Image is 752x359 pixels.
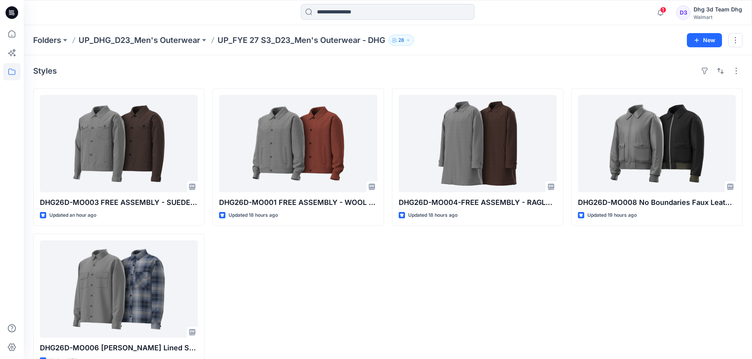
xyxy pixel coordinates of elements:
div: D3 [676,6,690,20]
a: DHG26D-MO006 George Fleece Lined Shirt Jacket Opt. 1 [40,240,198,338]
p: Updated an hour ago [49,211,96,219]
p: Updated 19 hours ago [587,211,637,219]
div: Walmart [694,14,742,20]
p: Updated 18 hours ago [408,211,458,219]
p: UP_FYE 27 S3_D23_Men's Outerwear - DHG [218,35,385,46]
div: Dhg 3d Team Dhg [694,5,742,14]
p: DHG26D-MO001 FREE ASSEMBLY - WOOL JACKET OPT. 1 [219,197,377,208]
a: DHG26D-MO003 FREE ASSEMBLY - SUEDE JACKET [40,95,198,192]
span: 1 [660,7,666,13]
a: DHG26D-MO001 FREE ASSEMBLY - WOOL JACKET OPT. 1 [219,95,377,192]
p: DHG26D-MO006 [PERSON_NAME] Lined Shirt Jacket Opt. 1 [40,342,198,353]
button: 28 [388,35,414,46]
button: New [687,33,722,47]
a: Folders [33,35,61,46]
a: DHG26D-MO004-FREE ASSEMBLY - RAGLAN LONG COAT [399,95,557,192]
p: Updated 18 hours ago [229,211,278,219]
h4: Styles [33,66,57,76]
p: DHG26D-MO004-FREE ASSEMBLY - RAGLAN LONG COAT [399,197,557,208]
a: UP_DHG_D23_Men's Outerwear [79,35,200,46]
p: DHG26D-MO008 No Boundaries Faux Leather Jacket [578,197,736,208]
a: DHG26D-MO008 No Boundaries Faux Leather Jacket [578,95,736,192]
p: 28 [398,36,404,45]
p: DHG26D-MO003 FREE ASSEMBLY - SUEDE JACKET [40,197,198,208]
